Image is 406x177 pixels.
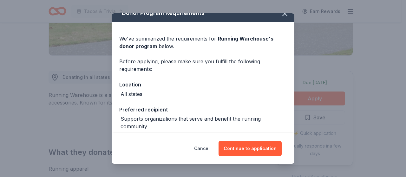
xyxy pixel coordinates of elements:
button: Continue to application [219,141,282,156]
div: Supports organizations that serve and benefit the running community [121,115,287,130]
div: Preferred recipient [119,105,287,114]
div: Before applying, please make sure you fulfill the following requirements: [119,58,287,73]
div: Donor Program Requirements [112,4,294,22]
button: Cancel [194,141,210,156]
div: We've summarized the requirements for below. [119,35,287,50]
div: Location [119,80,287,89]
div: All states [121,90,142,98]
